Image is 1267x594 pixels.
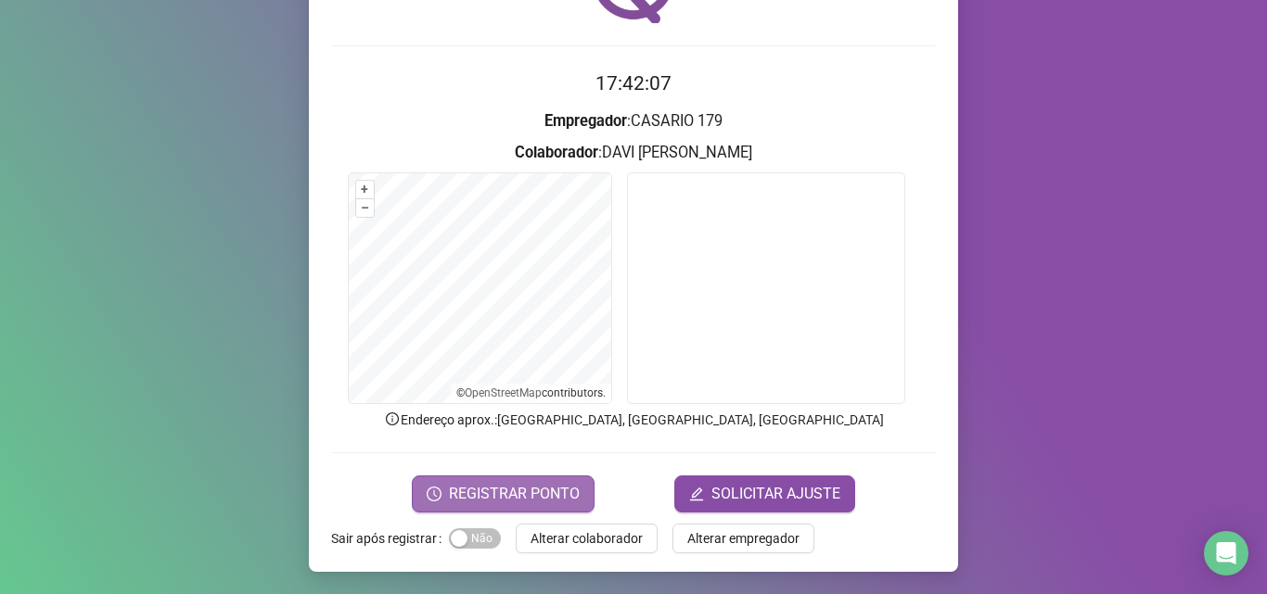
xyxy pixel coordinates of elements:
span: edit [689,487,704,501]
a: OpenStreetMap [465,386,542,399]
button: + [356,181,374,198]
strong: Colaborador [515,144,598,161]
strong: Empregador [544,112,627,130]
button: REGISTRAR PONTO [412,475,595,512]
label: Sair após registrar [331,524,449,553]
button: editSOLICITAR AJUSTE [674,475,855,512]
h3: : DAVI [PERSON_NAME] [331,141,936,165]
p: Endereço aprox. : [GEOGRAPHIC_DATA], [GEOGRAPHIC_DATA], [GEOGRAPHIC_DATA] [331,410,936,430]
span: info-circle [384,411,401,427]
button: Alterar colaborador [516,524,658,553]
span: Alterar empregador [687,528,800,549]
button: Alterar empregador [672,524,814,553]
button: – [356,199,374,217]
span: Alterar colaborador [531,528,643,549]
time: 17:42:07 [595,72,672,95]
li: © contributors. [456,386,606,399]
span: REGISTRAR PONTO [449,483,580,505]
span: clock-circle [427,487,442,501]
div: Open Intercom Messenger [1204,531,1248,575]
span: SOLICITAR AJUSTE [711,483,840,505]
h3: : CASARIO 179 [331,109,936,133]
